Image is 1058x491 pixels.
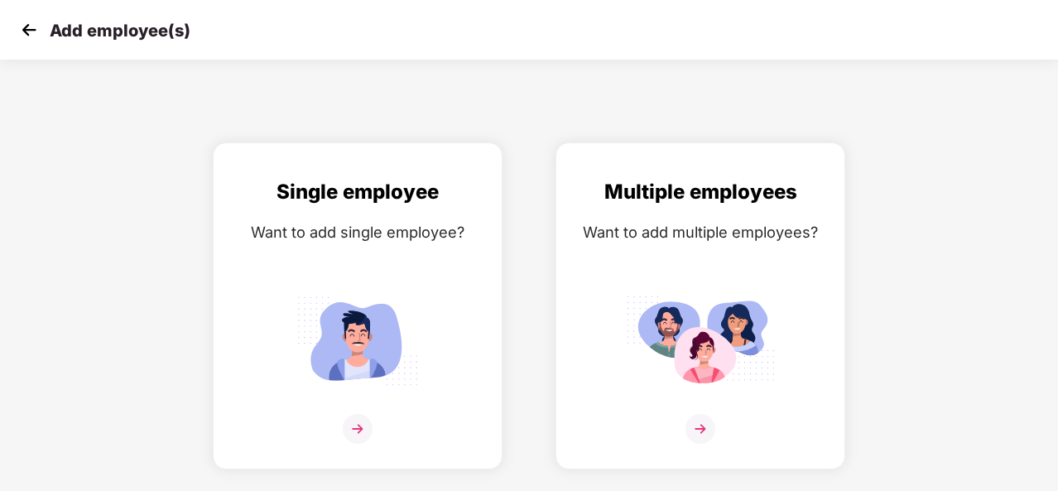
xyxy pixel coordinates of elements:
[230,220,485,244] div: Want to add single employee?
[343,414,373,444] img: svg+xml;base64,PHN2ZyB4bWxucz0iaHR0cDovL3d3dy53My5vcmcvMjAwMC9zdmciIHdpZHRoPSIzNiIgaGVpZ2h0PSIzNi...
[17,17,41,42] img: svg+xml;base64,PHN2ZyB4bWxucz0iaHR0cDovL3d3dy53My5vcmcvMjAwMC9zdmciIHdpZHRoPSIzMCIgaGVpZ2h0PSIzMC...
[573,220,828,244] div: Want to add multiple employees?
[283,289,432,392] img: svg+xml;base64,PHN2ZyB4bWxucz0iaHR0cDovL3d3dy53My5vcmcvMjAwMC9zdmciIGlkPSJTaW5nbGVfZW1wbG95ZWUiIH...
[230,176,485,208] div: Single employee
[50,21,190,41] p: Add employee(s)
[626,289,775,392] img: svg+xml;base64,PHN2ZyB4bWxucz0iaHR0cDovL3d3dy53My5vcmcvMjAwMC9zdmciIGlkPSJNdWx0aXBsZV9lbXBsb3llZS...
[685,414,715,444] img: svg+xml;base64,PHN2ZyB4bWxucz0iaHR0cDovL3d3dy53My5vcmcvMjAwMC9zdmciIHdpZHRoPSIzNiIgaGVpZ2h0PSIzNi...
[573,176,828,208] div: Multiple employees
